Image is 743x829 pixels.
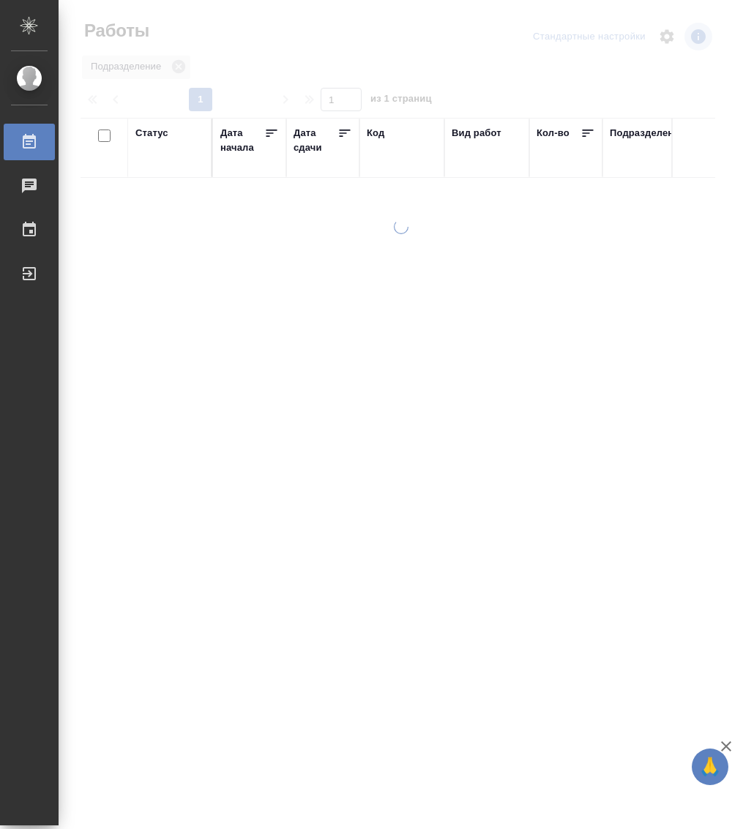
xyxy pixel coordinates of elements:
div: Статус [135,126,168,140]
div: Кол-во [537,126,570,140]
button: 🙏 [692,749,728,785]
div: Код [367,126,384,140]
div: Дата сдачи [294,126,337,155]
span: 🙏 [698,751,723,782]
div: Вид работ [452,126,501,140]
div: Дата начала [220,126,264,155]
div: Подразделение [610,126,685,140]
